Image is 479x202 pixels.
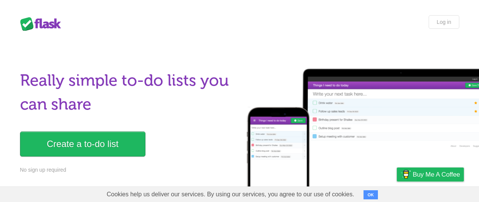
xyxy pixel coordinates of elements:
[20,132,145,157] a: Create a to-do list
[413,168,460,181] span: Buy me a coffee
[20,17,66,31] div: Flask Lists
[99,187,362,202] span: Cookies help us deliver our services. By using our services, you agree to our use of cookies.
[20,69,235,116] h1: Really simple to-do lists you can share
[401,168,411,181] img: Buy me a coffee
[20,166,235,174] p: No sign up required
[429,15,459,29] a: Log in
[397,168,464,182] a: Buy me a coffee
[364,190,378,199] button: OK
